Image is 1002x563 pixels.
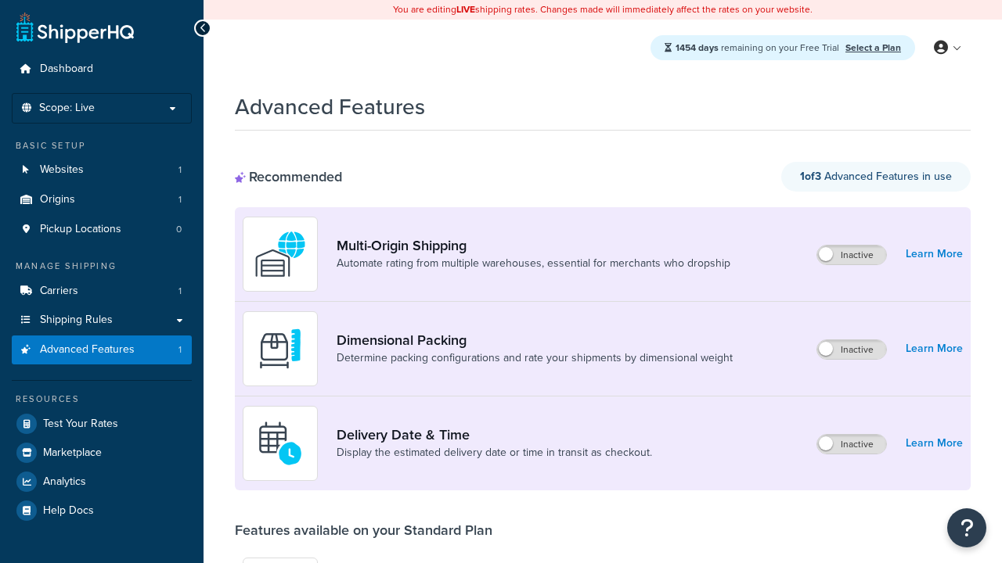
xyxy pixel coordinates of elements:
[39,102,95,115] span: Scope: Live
[906,432,963,454] a: Learn More
[12,277,192,306] a: Carriers1
[12,185,192,214] a: Origins1
[800,168,821,185] strong: 1 of 3
[12,468,192,496] a: Analytics
[178,285,182,298] span: 1
[12,439,192,467] a: Marketplace
[43,504,94,518] span: Help Docs
[337,256,730,271] a: Automate rating from multiple warehouses, essential for merchants who dropship
[12,55,192,84] a: Dashboard
[800,168,952,185] span: Advanced Features in use
[845,41,901,55] a: Select a Plan
[178,163,182,177] span: 1
[235,522,492,539] div: Features available on your Standard Plan
[40,223,121,236] span: Pickup Locations
[12,335,192,364] li: Advanced Features
[337,332,733,349] a: Dimensional Packing
[40,193,75,206] span: Origins
[12,410,192,438] a: Test Your Rates
[40,163,84,177] span: Websites
[253,227,308,281] img: WatD5o0RtDAAAAAElFTkSuQmCC
[12,306,192,335] a: Shipping Rules
[676,41,719,55] strong: 1454 days
[906,243,963,265] a: Learn More
[40,343,135,357] span: Advanced Features
[337,237,730,254] a: Multi-Origin Shipping
[40,63,93,76] span: Dashboard
[817,246,886,264] label: Inactive
[178,343,182,357] span: 1
[12,156,192,185] a: Websites1
[12,277,192,306] li: Carriers
[337,350,733,366] a: Determine packing configurations and rate your shipments by dimensional weight
[12,139,192,152] div: Basic Setup
[947,508,986,547] button: Open Resource Center
[253,416,308,471] img: gfkeb5ejjkALwAAAABJRU5ErkJggg==
[43,446,102,460] span: Marketplace
[12,260,192,273] div: Manage Shipping
[12,393,192,406] div: Resources
[337,445,652,461] a: Display the estimated delivery date or time in transit as checkout.
[12,215,192,244] a: Pickup Locations0
[12,497,192,525] a: Help Docs
[817,435,886,454] label: Inactive
[176,223,182,236] span: 0
[817,340,886,359] label: Inactive
[12,156,192,185] li: Websites
[253,321,308,376] img: DTVBYsAAAAAASUVORK5CYII=
[676,41,842,55] span: remaining on your Free Trial
[235,91,425,122] h1: Advanced Features
[906,338,963,360] a: Learn More
[235,168,342,185] div: Recommended
[456,2,475,16] b: LIVE
[12,185,192,214] li: Origins
[43,418,118,431] span: Test Your Rates
[337,426,652,443] a: Delivery Date & Time
[178,193,182,206] span: 1
[12,215,192,244] li: Pickup Locations
[12,335,192,364] a: Advanced Features1
[43,475,86,489] span: Analytics
[40,314,113,327] span: Shipping Rules
[40,285,78,298] span: Carriers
